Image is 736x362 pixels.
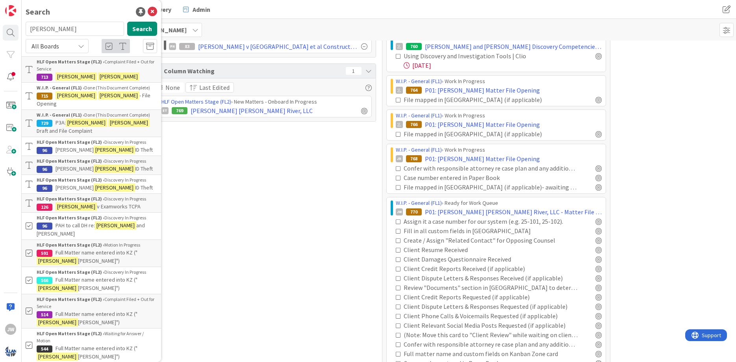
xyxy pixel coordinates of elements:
[78,353,120,360] span: [PERSON_NAME]")
[32,42,59,50] span: All Boards
[37,284,78,292] mark: [PERSON_NAME]
[37,269,157,276] div: Discovery In Progress
[37,112,84,118] b: W.I.P. - General (FL1) ›
[22,294,161,329] a: HLF Open Matters Stage (FL2) ›Complaint Filed + Out for Service514Full Matter name entered into K...
[56,184,94,191] span: [PERSON_NAME]
[95,221,136,230] mark: [PERSON_NAME]
[56,310,137,317] span: Full Matter name entered into KZ ("
[404,51,558,61] div: Using Discovery and Investigation Tools | Clio
[37,214,157,221] div: Discovery In Progress
[37,147,52,154] div: 96
[191,106,313,115] span: [PERSON_NAME] [PERSON_NAME] River, LLC
[22,137,161,156] a: HLF Open Matters Stage (FL2) ›Discovery In Progress96[PERSON_NAME][PERSON_NAME]ID Theft
[37,177,104,183] b: HLF Open Matters Stage (FL2) ›
[396,199,442,206] a: W.I.P. - General (FL1)
[37,85,84,91] b: W.I.P. - General (FL1) ›
[22,175,161,193] a: HLF Open Matters Stage (FL2) ›Discovery In Progress96[PERSON_NAME][PERSON_NAME]ID Theft
[56,72,97,81] mark: [PERSON_NAME]
[396,146,602,154] div: › Work In Progress
[404,330,578,340] div: (Note: Move this card to "Client Review" while waiting on client response - check to acknowledge)
[37,74,52,81] div: 713
[185,82,234,93] button: Last Edited
[198,42,358,51] span: [PERSON_NAME] v [GEOGRAPHIC_DATA] et al Construction Defect Cases
[135,165,153,172] span: ID Theft
[404,292,559,302] div: Client Credit Reports Requested (if applicable)
[22,239,161,267] a: HLF Open Matters Stage (FL2) ›Motion In Progress591Full Matter name entered into KZ ("[PERSON_NAM...
[22,156,161,175] a: HLF Open Matters Stage (FL2) ›Discovery In Progress96[PERSON_NAME][PERSON_NAME]ID Theft
[26,22,124,36] input: Search for title...
[56,249,137,256] span: Full Matter name entered into KZ ("
[165,83,180,92] span: None
[37,269,104,275] b: HLF Open Matters Stage (FL2) ›
[78,319,120,326] span: [PERSON_NAME]")
[425,154,540,163] span: P01: [PERSON_NAME] Matter File Opening
[56,91,97,100] mark: [PERSON_NAME]
[425,120,540,129] span: P01: [PERSON_NAME] Matter File Opening
[425,42,602,51] span: [PERSON_NAME] and [PERSON_NAME] Discovery Competencies training (one hour)
[66,119,107,127] mark: [PERSON_NAME]
[37,223,52,230] div: 96
[404,236,572,245] div: Create / Assign "Related Contact" for Opposing Counsel
[404,61,602,70] div: [DATE]
[404,226,560,236] div: Fill in all custom fields in [GEOGRAPHIC_DATA]
[108,119,150,127] mark: [PERSON_NAME]
[37,59,104,65] b: HLF Open Matters Stage (FL2) ›
[404,245,528,254] div: Client Resume Received
[37,215,104,221] b: HLF Open Matters Stage (FL2) ›
[37,353,78,361] mark: [PERSON_NAME]
[406,121,422,128] div: 766
[37,296,157,310] div: Complaint Filed + Out for Service
[404,340,578,349] div: Confer with responsible attorney re case plan and any additional docs or info needed Delete any t...
[94,184,135,192] mark: [PERSON_NAME]
[26,6,50,18] div: Search
[5,5,16,16] img: Visit kanbanzone.com
[37,330,157,344] div: Waiting for Answer / Motion
[396,146,442,153] a: W.I.P. - General (FL1)
[404,163,578,173] div: Confer with responsible attorney re case plan and any additional docs or info needed Delete any t...
[37,196,104,202] b: HLF Open Matters Stage (FL2) ›
[396,77,602,85] div: › Work In Progress
[346,67,362,75] div: 1
[22,193,161,213] a: HLF Open Matters Stage (FL2) ›Discovery In Progress126[PERSON_NAME]v Examworks TCPA
[161,107,169,114] div: ET
[37,120,52,127] div: 729
[37,311,52,318] div: 514
[94,146,135,154] mark: [PERSON_NAME]
[161,98,367,106] div: › New Matters - Onboard In Progress
[404,283,578,292] div: Review "Documents" section in [GEOGRAPHIC_DATA] to determine what we already have, then meet with...
[404,264,557,273] div: Client Credit Reports Received (if applicable)
[404,254,550,264] div: Client Damages Questionnaire Received
[406,208,422,215] div: 770
[172,107,187,114] div: 769
[37,93,52,100] div: 715
[396,155,403,162] div: JR
[78,257,120,264] span: [PERSON_NAME]")
[396,199,602,207] div: › Ready for Work Queue
[404,95,565,104] div: File mapped in [GEOGRAPHIC_DATA] (if applicable)
[127,22,157,36] button: Search
[37,158,157,165] div: Discovery In Progress
[37,241,157,249] div: Motion In Progress
[37,176,157,184] div: Discovery In Progress
[22,267,161,294] a: HLF Open Matters Stage (FL2) ›Discovery In Progress566Full Matter name entered into KZ ("[PERSON_...
[22,213,161,239] a: HLF Open Matters Stage (FL2) ›Discovery In Progress96PAH to call DH re:[PERSON_NAME]and [PERSON_N...
[404,129,565,139] div: File mapped in [GEOGRAPHIC_DATA] (if applicable)
[56,165,94,172] span: [PERSON_NAME]
[56,276,137,283] span: Full Matter name entered into KZ ("
[37,158,104,164] b: HLF Open Matters Stage (FL2) ›
[5,324,16,335] div: JW
[37,257,78,265] mark: [PERSON_NAME]
[404,302,578,311] div: Client Dispute Letters & Responses Requested (if applicable)
[17,1,36,11] span: Support
[404,217,576,226] div: Assign it a case number for our system (e.g. 25-101, 25-102).
[164,66,342,76] span: Column Watching
[37,345,52,353] div: 544
[161,98,231,105] a: HLF Open Matters Stage (FL2)
[37,330,104,336] b: HLF Open Matters Stage (FL2) ›
[37,318,78,327] mark: [PERSON_NAME]
[396,112,442,119] a: W.I.P. - General (FL1)
[406,87,422,94] div: 764
[37,204,52,211] div: 126
[406,43,422,50] div: 760
[98,91,139,100] mark: [PERSON_NAME]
